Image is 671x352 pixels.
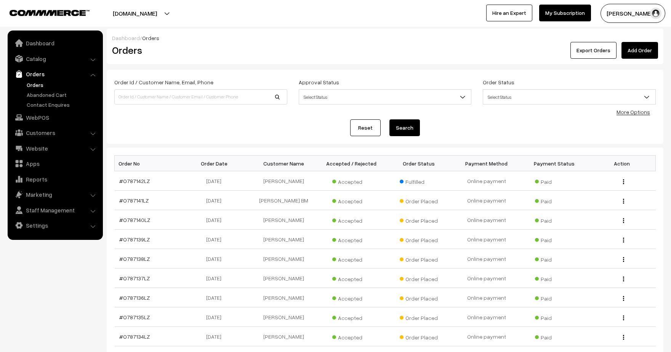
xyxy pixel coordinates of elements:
[400,331,438,341] span: Order Placed
[250,288,318,307] td: [PERSON_NAME]
[119,236,150,243] a: #O787139LZ
[453,230,520,249] td: Online payment
[535,195,573,205] span: Paid
[182,230,250,249] td: [DATE]
[119,275,150,281] a: #O787137LZ
[119,314,150,320] a: #O787135LZ
[332,273,370,283] span: Accepted
[119,256,150,262] a: #O787138LZ
[182,191,250,210] td: [DATE]
[623,238,624,243] img: Menu
[119,333,150,340] a: #O787134LZ
[10,172,100,186] a: Reports
[250,249,318,268] td: [PERSON_NAME]
[623,335,624,340] img: Menu
[332,331,370,341] span: Accepted
[400,195,438,205] span: Order Placed
[10,111,100,124] a: WebPOS
[250,210,318,230] td: [PERSON_NAME]
[623,199,624,204] img: Menu
[10,67,100,81] a: Orders
[623,276,624,281] img: Menu
[623,218,624,223] img: Menu
[332,215,370,225] span: Accepted
[623,179,624,184] img: Menu
[400,234,438,244] span: Order Placed
[10,203,100,217] a: Staff Management
[250,268,318,288] td: [PERSON_NAME]
[650,8,661,19] img: user
[453,307,520,327] td: Online payment
[182,156,250,171] th: Order Date
[535,273,573,283] span: Paid
[623,257,624,262] img: Menu
[535,293,573,302] span: Paid
[389,119,420,136] button: Search
[10,36,100,50] a: Dashboard
[250,230,318,249] td: [PERSON_NAME]
[332,254,370,264] span: Accepted
[25,91,100,99] a: Abandoned Cart
[10,126,100,140] a: Customers
[119,217,150,223] a: #O787140LZ
[385,156,453,171] th: Order Status
[112,34,658,42] div: /
[114,89,287,104] input: Order Id / Customer Name / Customer Email / Customer Phone
[10,188,100,201] a: Marketing
[535,215,573,225] span: Paid
[400,273,438,283] span: Order Placed
[182,249,250,268] td: [DATE]
[535,176,573,186] span: Paid
[453,288,520,307] td: Online payment
[114,78,213,86] label: Order Id / Customer Name, Email, Phone
[25,101,100,109] a: Contact Enquires
[332,312,370,322] span: Accepted
[486,5,532,21] a: Hire an Expert
[453,249,520,268] td: Online payment
[182,327,250,346] td: [DATE]
[570,42,617,59] button: Export Orders
[539,5,591,21] a: My Subscription
[10,52,100,66] a: Catalog
[119,197,149,204] a: #O787141LZ
[119,294,150,301] a: #O787136LZ
[299,78,339,86] label: Approval Status
[142,35,159,41] span: Orders
[623,296,624,301] img: Menu
[535,254,573,264] span: Paid
[299,89,472,104] span: Select Status
[10,157,100,170] a: Apps
[332,234,370,244] span: Accepted
[400,215,438,225] span: Order Placed
[332,293,370,302] span: Accepted
[520,156,588,171] th: Payment Status
[400,293,438,302] span: Order Placed
[182,210,250,230] td: [DATE]
[453,156,520,171] th: Payment Method
[10,219,100,232] a: Settings
[332,176,370,186] span: Accepted
[535,331,573,341] span: Paid
[250,156,318,171] th: Customer Name
[182,171,250,191] td: [DATE]
[400,254,438,264] span: Order Placed
[182,307,250,327] td: [DATE]
[483,90,655,104] span: Select Status
[115,156,183,171] th: Order No
[182,268,250,288] td: [DATE]
[112,35,140,41] a: Dashboard
[453,210,520,230] td: Online payment
[299,90,471,104] span: Select Status
[400,312,438,322] span: Order Placed
[250,327,318,346] td: [PERSON_NAME]
[10,8,76,17] a: COMMMERCE
[250,191,318,210] td: [PERSON_NAME] BM
[601,4,665,23] button: [PERSON_NAME]
[453,268,520,288] td: Online payment
[250,307,318,327] td: [PERSON_NAME]
[25,81,100,89] a: Orders
[483,78,514,86] label: Order Status
[10,141,100,155] a: Website
[453,327,520,346] td: Online payment
[332,195,370,205] span: Accepted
